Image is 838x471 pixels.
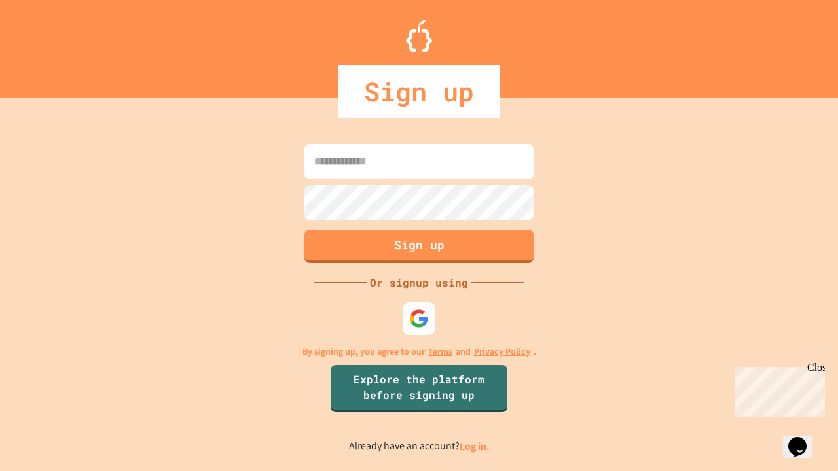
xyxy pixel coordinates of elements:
[729,362,825,417] iframe: chat widget
[367,275,471,290] div: Or signup using
[338,65,500,118] div: Sign up
[460,440,490,453] a: Log in.
[5,5,90,83] div: Chat with us now!Close
[783,419,825,458] iframe: chat widget
[409,309,429,328] img: google-icon.svg
[406,20,432,52] img: Logo.svg
[428,345,452,358] a: Terms
[349,438,490,455] p: Already have an account?
[304,230,534,263] button: Sign up
[474,345,530,358] a: Privacy Policy
[331,365,507,412] a: Explore the platform before signing up
[302,345,536,358] p: By signing up, you agree to our and .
